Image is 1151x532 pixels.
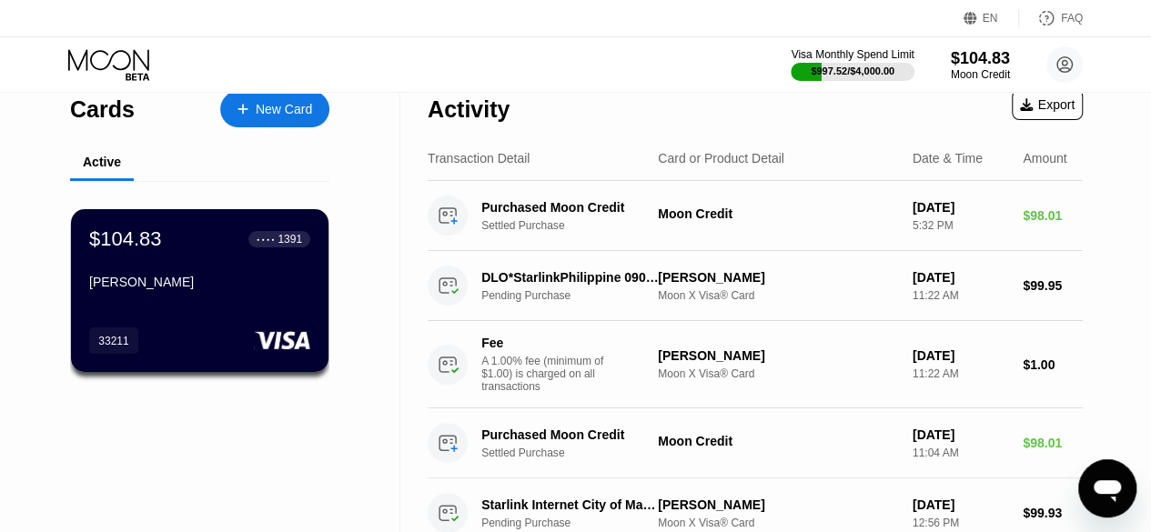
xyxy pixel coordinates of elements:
[791,48,914,61] div: Visa Monthly Spend Limit
[428,251,1083,321] div: DLO*StarlinkPhilippine 090000000 PHPending Purchase[PERSON_NAME]Moon X Visa® Card[DATE]11:22 AM$9...
[1023,208,1083,223] div: $98.01
[1023,436,1083,450] div: $98.01
[278,233,302,246] div: 1391
[913,270,1008,285] div: [DATE]
[658,206,898,221] div: Moon Credit
[481,355,618,393] div: A 1.00% fee (minimum of $1.00) is charged on all transactions
[913,151,983,166] div: Date & Time
[658,367,898,380] div: Moon X Visa® Card
[220,91,329,127] div: New Card
[913,200,1008,215] div: [DATE]
[481,289,675,302] div: Pending Purchase
[481,270,662,285] div: DLO*StarlinkPhilippine 090000000 PH
[89,227,162,251] div: $104.83
[658,517,898,529] div: Moon X Visa® Card
[1061,12,1083,25] div: FAQ
[1012,89,1083,120] div: Export
[1020,97,1075,112] div: Export
[481,497,662,512] div: Starlink Internet City of MakatPH
[89,275,310,289] div: [PERSON_NAME]
[913,348,1008,363] div: [DATE]
[481,427,662,442] div: Purchased Moon Credit
[481,219,675,232] div: Settled Purchase
[428,321,1083,408] div: FeeA 1.00% fee (minimum of $1.00) is charged on all transactions[PERSON_NAME]Moon X Visa® Card[DA...
[98,335,128,347] div: 33211
[428,96,510,123] div: Activity
[913,497,1008,512] div: [DATE]
[791,48,914,81] div: Visa Monthly Spend Limit$997.52/$4,000.00
[913,427,1008,442] div: [DATE]
[71,209,328,372] div: $104.83● ● ● ●1391[PERSON_NAME]33211
[1023,357,1083,372] div: $1.00
[913,517,1008,529] div: 12:56 PM
[951,49,1010,68] div: $104.83
[257,236,275,242] div: ● ● ● ●
[1019,9,1083,27] div: FAQ
[481,336,609,350] div: Fee
[1023,506,1083,520] div: $99.93
[658,289,898,302] div: Moon X Visa® Card
[913,289,1008,302] div: 11:22 AM
[481,447,675,459] div: Settled Purchase
[658,151,784,166] div: Card or Product Detail
[481,517,675,529] div: Pending Purchase
[913,367,1008,380] div: 11:22 AM
[428,181,1083,251] div: Purchased Moon CreditSettled PurchaseMoon Credit[DATE]5:32 PM$98.01
[658,348,898,363] div: [PERSON_NAME]
[481,200,662,215] div: Purchased Moon Credit
[983,12,998,25] div: EN
[658,497,898,512] div: [PERSON_NAME]
[428,408,1083,478] div: Purchased Moon CreditSettled PurchaseMoon Credit[DATE]11:04 AM$98.01
[951,68,1010,81] div: Moon Credit
[658,434,898,448] div: Moon Credit
[1023,151,1066,166] div: Amount
[256,102,312,117] div: New Card
[83,155,121,169] div: Active
[428,151,530,166] div: Transaction Detail
[1023,278,1083,293] div: $99.95
[1078,459,1136,517] iframe: Button to launch messaging window
[89,327,138,354] div: 33211
[964,9,1019,27] div: EN
[811,65,894,76] div: $997.52 / $4,000.00
[913,219,1008,232] div: 5:32 PM
[658,270,898,285] div: [PERSON_NAME]
[951,49,1010,81] div: $104.83Moon Credit
[913,447,1008,459] div: 11:04 AM
[70,96,135,123] div: Cards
